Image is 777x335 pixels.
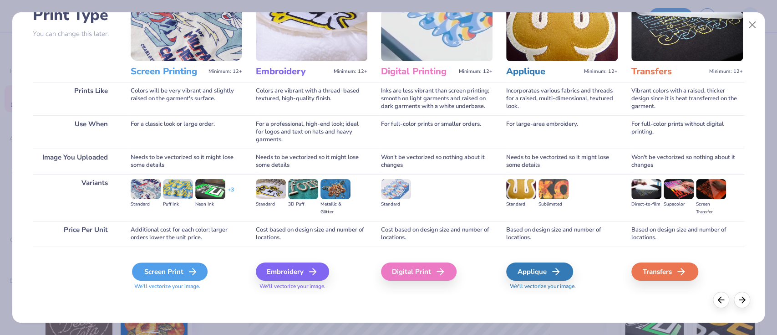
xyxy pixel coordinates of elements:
[381,115,493,149] div: For full-color prints or smaller orders.
[33,82,117,115] div: Prints Like
[631,115,743,149] div: For full-color prints without digital printing.
[256,283,367,290] span: We'll vectorize your image.
[33,174,117,221] div: Variants
[256,263,329,281] div: Embroidery
[256,149,367,174] div: Needs to be vectorized so it might lose some details
[381,149,493,174] div: Won't be vectorized so nothing about it changes
[631,221,743,247] div: Based on design size and number of locations.
[288,179,318,199] img: 3D Puff
[256,66,330,77] h3: Embroidery
[459,68,493,75] span: Minimum: 12+
[208,68,242,75] span: Minimum: 12+
[131,149,242,174] div: Needs to be vectorized so it might lose some details
[33,221,117,247] div: Price Per Unit
[131,201,161,208] div: Standard
[163,179,193,199] img: Puff Ink
[288,201,318,208] div: 3D Puff
[664,179,694,199] img: Supacolor
[506,149,618,174] div: Needs to be vectorized so it might lose some details
[631,179,661,199] img: Direct-to-film
[538,201,569,208] div: Sublimated
[131,115,242,149] div: For a classic look or large order.
[195,179,225,199] img: Neon Ink
[33,115,117,149] div: Use When
[195,201,225,208] div: Neon Ink
[131,221,242,247] div: Additional cost for each color; larger orders lower the unit price.
[696,179,726,199] img: Screen Transfer
[744,16,761,34] button: Close
[381,179,411,199] img: Standard
[631,201,661,208] div: Direct-to-film
[33,30,117,38] p: You can change this later.
[256,179,286,199] img: Standard
[506,201,536,208] div: Standard
[506,66,580,77] h3: Applique
[631,82,743,115] div: Vibrant colors with a raised, thicker design since it is heat transferred on the garment.
[131,82,242,115] div: Colors will be very vibrant and slightly raised on the garment's surface.
[506,263,573,281] div: Applique
[631,149,743,174] div: Won't be vectorized so nothing about it changes
[631,66,706,77] h3: Transfers
[506,179,536,199] img: Standard
[33,149,117,174] div: Image You Uploaded
[131,283,242,290] span: We'll vectorize your image.
[506,82,618,115] div: Incorporates various fabrics and threads for a raised, multi-dimensional, textured look.
[381,263,457,281] div: Digital Print
[506,221,618,247] div: Based on design size and number of locations.
[132,263,208,281] div: Screen Print
[538,179,569,199] img: Sublimated
[696,201,726,216] div: Screen Transfer
[256,221,367,247] div: Cost based on design size and number of locations.
[228,186,234,201] div: + 3
[381,66,455,77] h3: Digital Printing
[506,283,618,290] span: We'll vectorize your image.
[664,201,694,208] div: Supacolor
[320,179,350,199] img: Metallic & Glitter
[631,263,698,281] div: Transfers
[256,201,286,208] div: Standard
[256,82,367,115] div: Colors are vibrant with a thread-based textured, high-quality finish.
[131,179,161,199] img: Standard
[256,115,367,149] div: For a professional, high-end look; ideal for logos and text on hats and heavy garments.
[381,82,493,115] div: Inks are less vibrant than screen printing; smooth on light garments and raised on dark garments ...
[163,201,193,208] div: Puff Ink
[131,66,205,77] h3: Screen Printing
[334,68,367,75] span: Minimum: 12+
[381,221,493,247] div: Cost based on design size and number of locations.
[584,68,618,75] span: Minimum: 12+
[320,201,350,216] div: Metallic & Glitter
[506,115,618,149] div: For large-area embroidery.
[709,68,743,75] span: Minimum: 12+
[381,201,411,208] div: Standard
